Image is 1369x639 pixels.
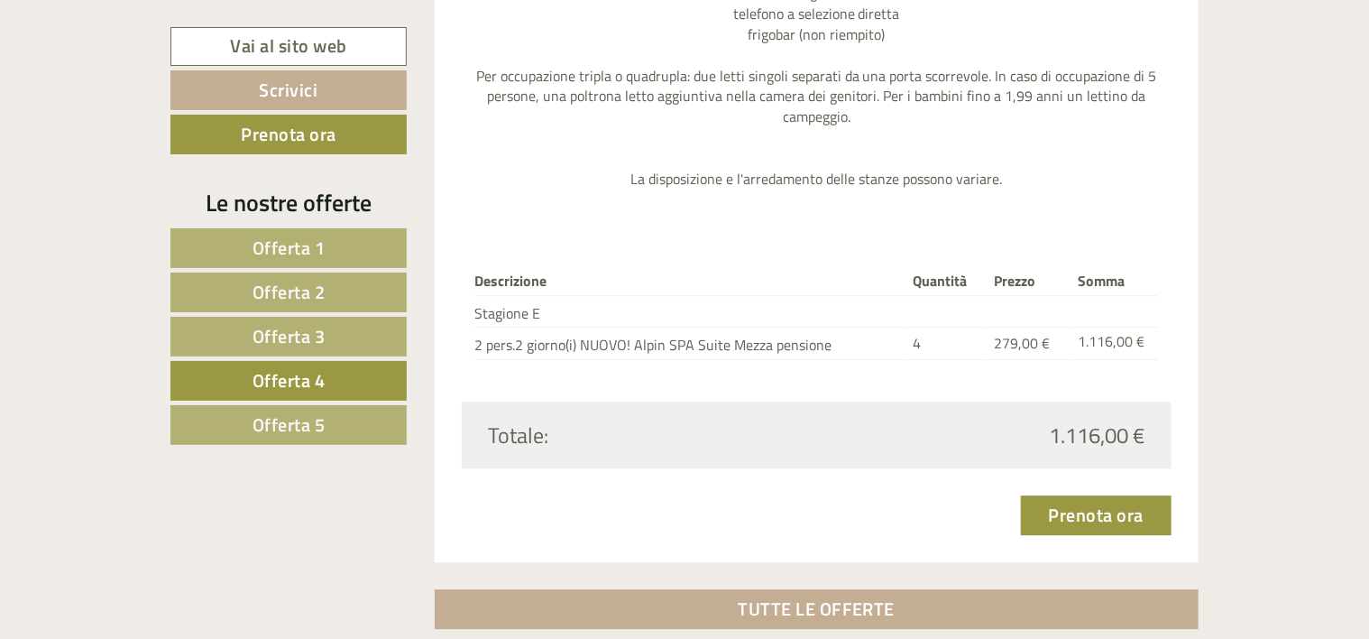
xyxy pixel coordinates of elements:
span: Offerta 5 [253,411,326,439]
span: Offerta 2 [253,278,326,306]
th: Quantità [906,267,988,295]
td: 2 pers.2 giorno(i) NUOVO! Alpin SPA Suite Mezza pensione [475,328,906,360]
td: Stagione E [475,295,906,328]
span: 279,00 € [995,332,1051,354]
span: Offerta 4 [253,366,326,394]
div: Le nostre offerte [170,186,407,219]
span: 1.116,00 € [1049,420,1144,450]
span: Offerta 3 [253,322,326,350]
td: 1.116,00 € [1070,328,1158,360]
a: Scrivici [170,70,407,110]
a: Prenota ora [1021,495,1172,535]
th: Prezzo [988,267,1070,295]
th: Descrizione [475,267,906,295]
th: Somma [1070,267,1158,295]
td: 4 [906,328,988,360]
a: Vai al sito web [170,27,407,66]
div: Totale: [475,420,817,450]
a: Prenota ora [170,115,407,154]
a: TUTTE LE OFFERTE [435,589,1199,629]
span: Offerta 1 [253,234,326,262]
